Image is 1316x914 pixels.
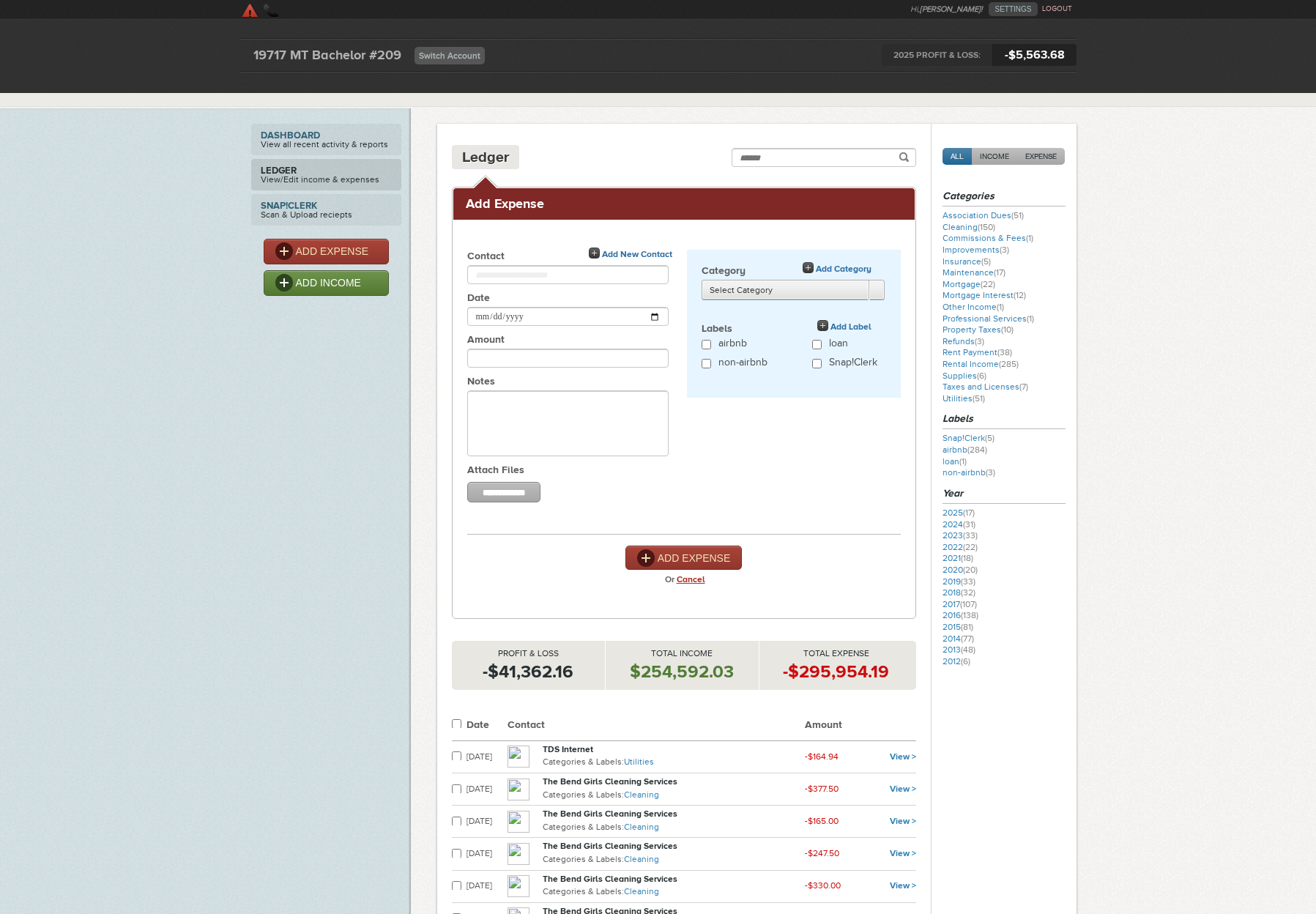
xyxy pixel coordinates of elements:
[543,820,805,835] p: Categories & Labels:
[943,302,1004,312] a: Other Income
[961,610,978,620] span: (138)
[805,880,841,891] small: -$330.00
[467,375,687,390] label: Notes
[890,848,916,858] a: View >
[943,371,986,381] a: Supplies
[961,553,973,563] span: (18)
[508,712,805,741] th: Contact
[981,256,991,267] span: (5)
[251,124,401,155] a: DashboardView all recent activity & reports
[467,291,687,307] label: Date
[943,456,967,467] a: loan
[890,880,916,891] a: View >
[943,290,1026,300] a: Mortgage Interest
[943,519,975,530] a: 2024
[943,222,995,232] a: Cleaning
[890,784,916,794] a: View >
[543,776,677,787] strong: The Bend Girls Cleaning Services
[997,302,1004,312] span: (1)
[961,622,973,632] span: (81)
[882,44,992,66] span: 2025 PROFIT & LOSS:
[890,751,916,762] a: View >
[943,393,985,404] a: Utilities
[264,270,389,296] a: ADD INCOME
[972,148,1017,165] a: INCOME
[961,587,975,598] span: (32)
[466,870,508,902] td: [DATE]
[452,648,605,660] p: Profit & Loss
[943,347,1012,357] a: Rent Payment
[543,755,805,770] p: Categories & Labels:
[959,456,967,467] span: (1)
[1042,4,1072,13] a: LOGOUT
[943,542,978,552] a: 2022
[543,809,677,819] strong: The Bend Girls Cleaning Services
[467,464,687,479] label: Attach Files
[1019,382,1028,392] span: (7)
[677,574,705,584] a: Cancel
[961,644,975,655] span: (48)
[803,262,871,276] a: Add Category
[943,313,1034,324] a: Professional Services
[967,445,987,455] span: (284)
[943,189,1066,207] h3: Categories
[943,279,995,289] a: Mortgage
[943,644,975,655] a: 2013
[759,648,912,660] p: Total Expense
[943,622,973,632] a: 2015
[589,248,672,261] a: Add New Contact
[805,751,839,762] small: -$164.94
[1017,148,1065,165] a: EXPENSE
[240,2,380,17] a: SkyClerk
[943,565,978,575] a: 2020
[890,816,916,826] a: View >
[960,599,977,609] span: (107)
[466,740,508,773] td: [DATE]
[718,338,747,353] label: airbnb
[251,194,401,226] a: Snap!ClerkScan & Upload reciepts
[1026,233,1033,243] span: (1)
[961,634,974,644] span: (77)
[943,445,987,455] a: airbnb
[943,412,1066,429] h3: Labels
[963,508,975,518] span: (17)
[961,576,975,587] span: (33)
[543,841,677,851] strong: The Bend Girls Cleaning Services
[981,279,995,289] span: (22)
[466,838,508,870] td: [DATE]
[943,359,1019,369] a: Rental Income
[251,159,401,190] a: LedgerView/Edit income & expenses
[986,467,995,478] span: (3)
[261,201,392,210] strong: Snap!Clerk
[985,433,995,443] span: (5)
[466,806,508,838] td: [DATE]
[466,773,508,806] td: [DATE]
[1011,210,1024,220] span: (51)
[977,371,986,381] span: (6)
[963,542,978,552] span: (22)
[630,661,734,681] strong: $254,592.03
[702,322,886,338] label: Labels
[543,874,677,884] strong: The Bend Girls Cleaning Services
[943,467,995,478] a: non-airbnb
[943,245,1009,255] a: Improvements
[624,886,659,896] a: Cleaning
[261,130,392,140] strong: Dashboard
[943,553,973,563] a: 2021
[625,546,743,570] button: ADD EXPENSE
[973,393,985,404] span: (51)
[543,744,593,754] strong: TDS Internet
[817,320,871,334] a: Add Label
[943,210,1024,220] a: Association Dues
[543,788,805,803] p: Categories & Labels:
[963,565,978,575] span: (20)
[264,239,389,264] a: ADD EXPENSE
[943,267,1005,278] a: Maintenance
[829,357,877,372] label: Snap!Clerk
[963,530,978,540] span: (33)
[943,433,995,443] a: Snap!Clerk
[978,222,995,232] span: (150)
[543,885,805,899] p: Categories & Labels:
[624,854,659,864] a: Cleaning
[943,508,975,518] a: 2025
